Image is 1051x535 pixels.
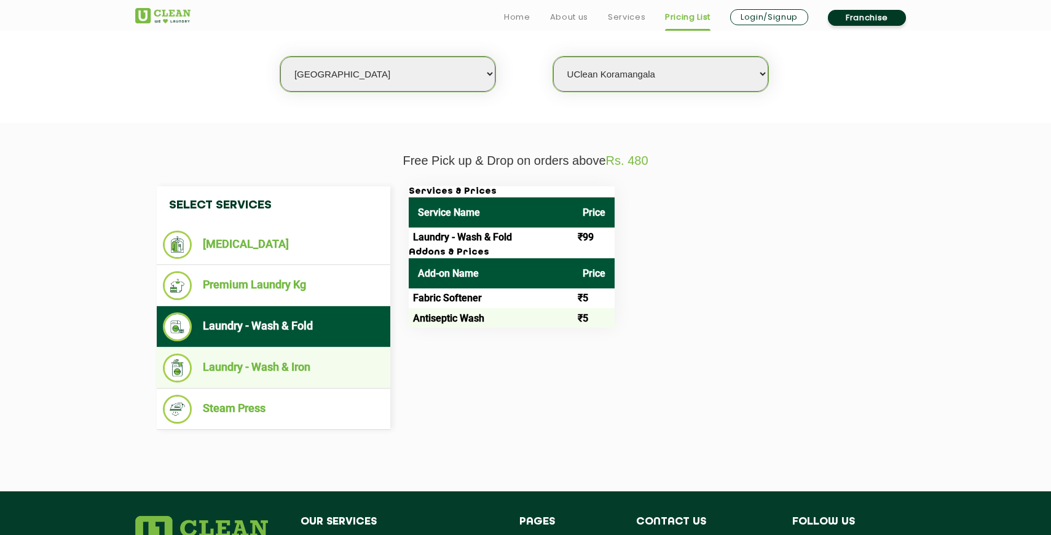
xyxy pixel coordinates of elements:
[606,154,648,167] span: Rs. 480
[409,288,573,308] td: Fabric Softener
[135,154,916,168] p: Free Pick up & Drop on orders above
[665,10,711,25] a: Pricing List
[163,395,192,424] img: Steam Press
[163,354,384,382] li: Laundry - Wash & Iron
[409,308,573,328] td: Antiseptic Wash
[573,258,615,288] th: Price
[409,258,573,288] th: Add-on Name
[828,10,906,26] a: Franchise
[730,9,808,25] a: Login/Signup
[163,271,192,300] img: Premium Laundry Kg
[135,8,191,23] img: UClean Laundry and Dry Cleaning
[163,312,384,341] li: Laundry - Wash & Fold
[163,395,384,424] li: Steam Press
[409,186,615,197] h3: Services & Prices
[573,308,615,328] td: ₹5
[163,271,384,300] li: Premium Laundry Kg
[608,10,645,25] a: Services
[163,312,192,341] img: Laundry - Wash & Fold
[550,10,588,25] a: About us
[504,10,530,25] a: Home
[409,228,573,247] td: Laundry - Wash & Fold
[163,231,192,259] img: Dry Cleaning
[163,354,192,382] img: Laundry - Wash & Iron
[573,228,615,247] td: ₹99
[157,186,390,224] h4: Select Services
[409,197,573,228] th: Service Name
[409,247,615,258] h3: Addons & Prices
[573,288,615,308] td: ₹5
[573,197,615,228] th: Price
[163,231,384,259] li: [MEDICAL_DATA]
